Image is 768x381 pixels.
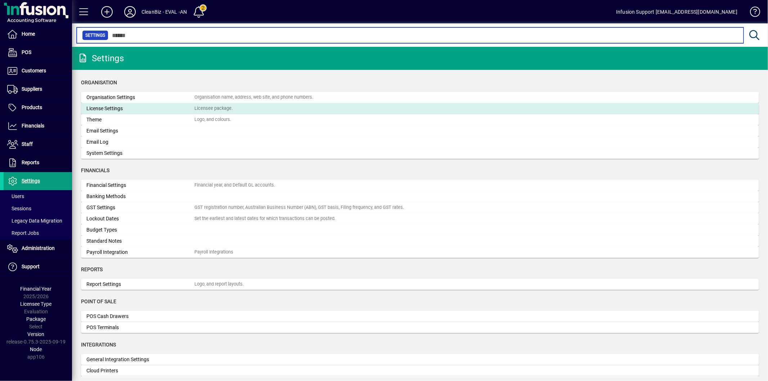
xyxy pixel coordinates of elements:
[81,224,759,236] a: Budget Types
[4,44,72,62] a: POS
[4,239,72,257] a: Administration
[4,80,72,98] a: Suppliers
[26,316,46,322] span: Package
[22,141,33,147] span: Staff
[86,105,194,112] div: License Settings
[86,367,194,375] div: Cloud Printers
[81,180,759,191] a: Financial SettingsFinancial year, and Default GL accounts.
[4,62,72,80] a: Customers
[194,105,233,112] div: Licensee package.
[86,204,194,211] div: GST Settings
[86,193,194,200] div: Banking Methods
[86,215,194,223] div: Lockout Dates
[86,248,194,256] div: Payroll Integration
[81,148,759,159] a: System Settings
[85,32,105,39] span: Settings
[86,324,194,331] div: POS Terminals
[86,281,194,288] div: Report Settings
[81,103,759,114] a: License SettingsLicensee package.
[7,230,39,236] span: Report Jobs
[86,127,194,135] div: Email Settings
[22,104,42,110] span: Products
[81,125,759,136] a: Email Settings
[7,193,24,199] span: Users
[4,190,72,202] a: Users
[86,181,194,189] div: Financial Settings
[81,92,759,103] a: Organisation SettingsOrganisation name, address, web site, and phone numbers.
[77,53,124,64] div: Settings
[22,86,42,92] span: Suppliers
[22,160,39,165] span: Reports
[81,342,116,348] span: Integrations
[22,31,35,37] span: Home
[194,281,244,288] div: Logo, and report layouts.
[7,218,62,224] span: Legacy Data Migration
[81,354,759,365] a: General Integration Settings
[86,226,194,234] div: Budget Types
[81,279,759,290] a: Report SettingsLogo, and report layouts.
[4,117,72,135] a: Financials
[616,6,737,18] div: Infusion Support [EMAIL_ADDRESS][DOMAIN_NAME]
[7,206,31,211] span: Sessions
[4,99,72,117] a: Products
[142,6,187,18] div: CleanBiz - EVAL -AN
[4,25,72,43] a: Home
[194,249,233,256] div: Payroll Integrations
[81,213,759,224] a: Lockout DatesSet the earliest and latest dates for which transactions can be posted.
[745,1,759,25] a: Knowledge Base
[30,346,42,352] span: Node
[86,138,194,146] div: Email Log
[22,49,31,55] span: POS
[194,116,231,123] div: Logo, and colours.
[81,167,109,173] span: Financials
[194,94,313,101] div: Organisation name, address, web site, and phone numbers.
[21,286,52,292] span: Financial Year
[86,149,194,157] div: System Settings
[28,331,45,337] span: Version
[81,236,759,247] a: Standard Notes
[4,215,72,227] a: Legacy Data Migration
[81,247,759,258] a: Payroll IntegrationPayroll Integrations
[86,94,194,101] div: Organisation Settings
[194,204,404,211] div: GST registration number, Australian Business Number (ABN), GST basis, Filing frequency, and GST r...
[81,114,759,125] a: ThemeLogo, and colours.
[81,136,759,148] a: Email Log
[22,68,46,73] span: Customers
[22,264,40,269] span: Support
[81,322,759,333] a: POS Terminals
[194,215,336,222] div: Set the earliest and latest dates for which transactions can be posted.
[4,154,72,172] a: Reports
[4,227,72,239] a: Report Jobs
[22,123,44,129] span: Financials
[21,301,52,307] span: Licensee Type
[81,202,759,213] a: GST SettingsGST registration number, Australian Business Number (ABN), GST basis, Filing frequenc...
[86,356,194,363] div: General Integration Settings
[95,5,118,18] button: Add
[4,258,72,276] a: Support
[81,191,759,202] a: Banking Methods
[81,299,116,304] span: Point of Sale
[86,313,194,320] div: POS Cash Drawers
[194,182,275,189] div: Financial year, and Default GL accounts.
[81,365,759,376] a: Cloud Printers
[22,178,40,184] span: Settings
[86,116,194,124] div: Theme
[4,135,72,153] a: Staff
[86,237,194,245] div: Standard Notes
[81,266,103,272] span: Reports
[81,311,759,322] a: POS Cash Drawers
[4,202,72,215] a: Sessions
[81,80,117,85] span: Organisation
[118,5,142,18] button: Profile
[22,245,55,251] span: Administration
